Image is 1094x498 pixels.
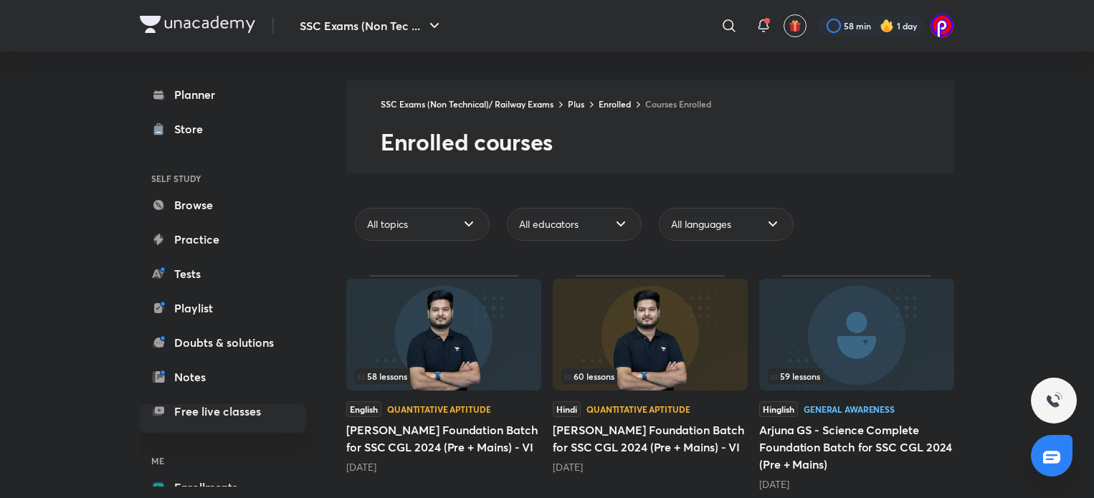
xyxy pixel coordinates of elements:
[771,372,820,380] span: 59 lessons
[804,405,895,413] div: General Awareness
[358,372,407,380] span: 58 lessons
[174,120,211,138] div: Store
[140,115,306,143] a: Store
[355,368,533,384] div: infosection
[381,128,954,156] h2: Enrolled courses
[759,477,954,492] div: 1 year ago
[140,225,306,254] a: Practice
[561,368,739,384] div: infocontainer
[355,368,533,384] div: left
[355,368,533,384] div: infocontainer
[346,401,381,417] span: English
[768,368,946,384] div: infosection
[553,460,748,474] div: 1 year ago
[553,421,748,456] h5: [PERSON_NAME] Foundation Batch for SSC CGL 2024 (Pre + Mains) - VI
[759,421,954,473] h5: Arjuna GS - Science Complete Foundation Batch for SSC CGL 2024 (Pre + Mains)
[387,405,490,413] div: Quantitative Aptitude
[1045,392,1062,409] img: ttu
[784,14,807,37] button: avatar
[645,98,711,110] a: Courses Enrolled
[140,259,306,288] a: Tests
[346,275,541,492] div: Arjuna Maths Foundation Batch for SSC CGL 2024 (Pre + Mains) - VI
[291,11,452,40] button: SSC Exams (Non Tec ...
[346,460,541,474] div: 1 year ago
[140,166,306,191] h6: SELF STUDY
[586,405,690,413] div: Quantitative Aptitude
[789,19,802,32] img: avatar
[759,279,954,391] img: Thumbnail
[561,368,739,384] div: left
[140,328,306,357] a: Doubts & solutions
[140,397,306,426] a: Free live classes
[759,275,954,492] div: Arjuna GS - Science Complete Foundation Batch for SSC CGL 2024 (Pre + Mains)
[346,279,541,391] img: Thumbnail
[346,421,541,456] h5: [PERSON_NAME] Foundation Batch for SSC CGL 2024 (Pre + Mains) - VI
[671,217,731,231] span: All languages
[930,14,954,38] img: PRETAM DAS
[768,368,946,384] div: infocontainer
[140,191,306,219] a: Browse
[880,19,894,33] img: streak
[564,372,614,380] span: 60 lessons
[140,294,306,322] a: Playlist
[140,16,255,37] a: Company Logo
[768,368,946,384] div: left
[599,98,631,110] a: Enrolled
[568,98,584,110] a: Plus
[553,275,748,492] div: Arjuna Maths Foundation Batch for SSC CGL 2024 (Pre + Mains) - VI
[519,217,579,231] span: All educators
[553,279,748,391] img: Thumbnail
[140,16,255,33] img: Company Logo
[140,363,306,391] a: Notes
[381,98,553,110] a: SSC Exams (Non Technical)/ Railway Exams
[140,80,306,109] a: Planner
[140,449,306,473] h6: ME
[561,368,739,384] div: infosection
[553,401,581,417] span: Hindi
[367,217,408,231] span: All topics
[759,401,798,417] span: Hinglish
